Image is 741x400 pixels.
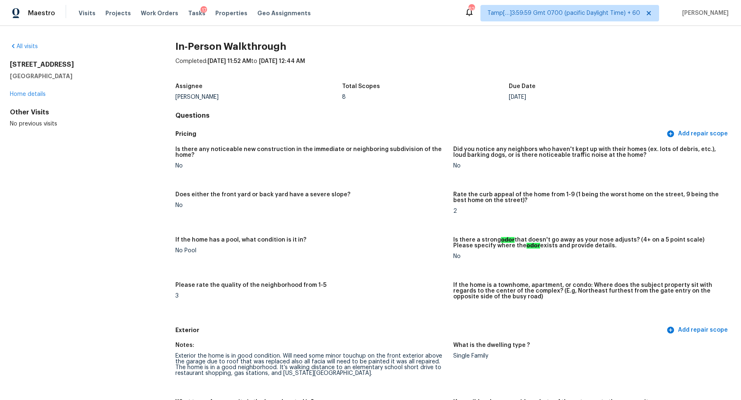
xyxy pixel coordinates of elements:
[527,243,540,249] ah_el_jm_1744356538015: odor
[175,130,665,138] h5: Pricing
[141,9,178,17] span: Work Orders
[105,9,131,17] span: Projects
[679,9,729,17] span: [PERSON_NAME]
[175,202,447,208] div: No
[10,121,57,127] span: No previous visits
[453,237,725,249] h5: Is there a strong that doesn't go away as your nose adjusts? (4+ on a 5 point scale) Please speci...
[175,353,447,376] div: Exterior the home is in good condition. Will need some minor touchup on the front exterior above ...
[453,208,725,214] div: 2
[175,342,194,348] h5: Notes:
[665,323,731,338] button: Add repair scope
[668,129,728,139] span: Add repair scope
[453,353,725,359] div: Single Family
[501,237,515,243] ah_el_jm_1744356538015: odor
[259,58,305,64] span: [DATE] 12:44 AM
[188,10,205,16] span: Tasks
[10,91,46,97] a: Home details
[10,108,149,116] div: Other Visits
[28,9,55,17] span: Maestro
[509,84,536,89] h5: Due Date
[665,126,731,142] button: Add repair scope
[453,163,725,169] div: No
[175,282,326,288] h5: Please rate the quality of the neighborhood from 1-5
[175,147,447,158] h5: Is there any noticeable new construction in the immediate or neighboring subdivision of the home?
[215,9,247,17] span: Properties
[79,9,96,17] span: Visits
[207,58,251,64] span: [DATE] 11:52 AM
[453,342,530,348] h5: What is the dwelling type ?
[175,326,665,335] h5: Exterior
[257,9,311,17] span: Geo Assignments
[175,42,731,51] h2: In-Person Walkthrough
[10,60,149,69] h2: [STREET_ADDRESS]
[342,94,509,100] div: 8
[175,84,203,89] h5: Assignee
[10,72,149,80] h5: [GEOGRAPHIC_DATA]
[200,6,207,14] div: 17
[10,44,38,49] a: All visits
[175,57,731,79] div: Completed: to
[342,84,380,89] h5: Total Scopes
[453,147,725,158] h5: Did you notice any neighbors who haven't kept up with their homes (ex. lots of debris, etc.), lou...
[175,192,350,198] h5: Does either the front yard or back yard have a severe slope?
[453,282,725,300] h5: If the home is a townhome, apartment, or condo: Where does the subject property sit with regards ...
[175,163,447,169] div: No
[487,9,640,17] span: Tamp[…]3:59:59 Gmt 0700 (pacific Daylight Time) + 60
[668,325,728,335] span: Add repair scope
[175,112,731,120] h4: Questions
[453,253,725,259] div: No
[175,248,447,253] div: No Pool
[468,5,474,13] div: 624
[175,293,447,299] div: 3
[175,237,306,243] h5: If the home has a pool, what condition is it in?
[509,94,676,100] div: [DATE]
[453,192,725,203] h5: Rate the curb appeal of the home from 1-9 (1 being the worst home on the street, 9 being the best...
[175,94,342,100] div: [PERSON_NAME]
